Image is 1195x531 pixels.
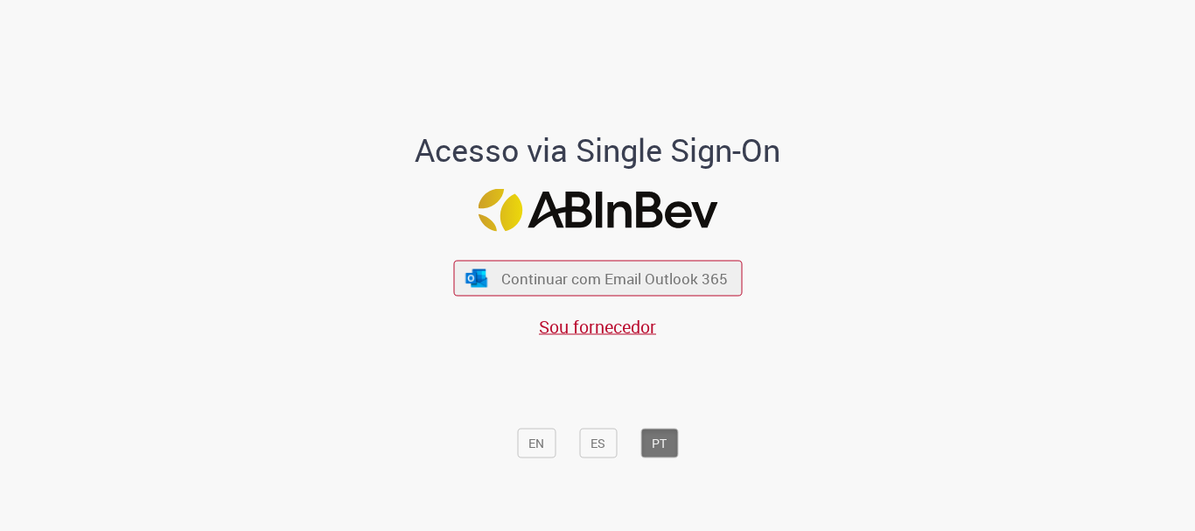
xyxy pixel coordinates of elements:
button: ES [579,429,617,458]
h1: Acesso via Single Sign-On [355,133,841,168]
button: PT [640,429,678,458]
button: ícone Azure/Microsoft 360 Continuar com Email Outlook 365 [453,261,742,297]
button: EN [517,429,556,458]
span: Continuar com Email Outlook 365 [501,269,728,289]
img: ícone Azure/Microsoft 360 [465,269,489,287]
a: Sou fornecedor [539,315,656,339]
img: Logo ABInBev [478,189,717,232]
